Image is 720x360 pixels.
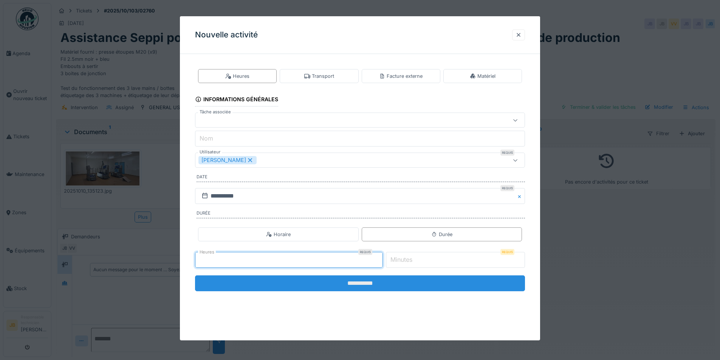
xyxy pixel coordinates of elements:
[195,30,258,40] h3: Nouvelle activité
[198,149,222,155] label: Utilisateur
[379,73,423,80] div: Facture externe
[225,73,249,80] div: Heures
[304,73,334,80] div: Transport
[198,249,216,255] label: Heures
[197,174,525,182] label: Date
[517,188,525,204] button: Close
[500,185,514,191] div: Requis
[500,150,514,156] div: Requis
[195,94,278,107] div: Informations générales
[197,210,525,218] label: Durée
[198,109,232,115] label: Tâche associée
[389,255,414,264] label: Minutes
[500,249,514,255] div: Requis
[198,156,257,164] div: [PERSON_NAME]
[198,134,215,143] label: Nom
[266,231,291,238] div: Horaire
[358,249,372,255] div: Requis
[431,231,452,238] div: Durée
[470,73,495,80] div: Matériel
